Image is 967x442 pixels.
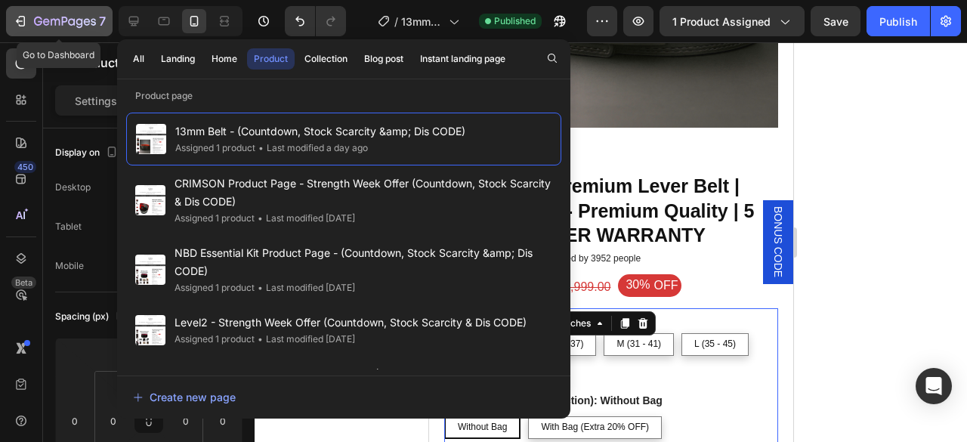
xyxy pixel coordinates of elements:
p: Product page [117,88,570,104]
span: • [258,142,264,153]
button: Blog post [357,48,410,70]
p: Product Variants & Swatches [73,54,202,72]
span: / [394,14,398,29]
span: • [258,212,263,224]
div: Tablet [55,220,82,233]
span: Belt+7mm Knee Sleeves Product Page - (Countdown, Stock Scarcity & Dis CODE) [175,365,552,401]
span: CRIMSON Product Page - Strength Week Offer (Countdown, Stock Scarcity & Dis CODE) [175,175,552,211]
span: 1 product assigned [672,14,771,29]
iframe: Design area [429,42,793,442]
div: Spacing (px) [55,307,130,327]
div: 450 [14,161,36,173]
span: 13mm Belt - (Countdown, Stock Scarcity &amp; Dis CODE) [401,14,443,29]
button: Save [811,6,860,36]
button: 7 [6,6,113,36]
div: Desktop [55,181,91,194]
div: Last modified a day ago [255,141,368,156]
span: • [258,282,263,293]
button: Instant landing page [413,48,512,70]
span: • [258,333,263,345]
span: NBD Essential Kit Product Page - (Countdown, Stock Scarcity &amp; Dis CODE) [175,244,552,280]
div: Last modified [DATE] [255,332,355,347]
span: 13mm Belt - (Countdown, Stock Scarcity &amp; Dis CODE) [175,122,465,141]
span: Save [823,15,848,28]
input: 0 [63,410,86,432]
input: 0px [175,410,197,432]
input: 0px [102,410,125,432]
p: Settings [75,93,117,109]
div: Publish [879,14,917,29]
div: Beta [11,277,36,289]
div: Display on [55,143,121,163]
div: Instant landing page [420,52,505,66]
input: 0 [212,410,234,432]
div: Assigned 1 product [175,141,255,156]
button: 1 product assigned [660,6,805,36]
div: Assigned 1 product [175,280,255,295]
button: Create new page [132,382,555,413]
div: Open Intercom Messenger [916,368,952,404]
div: Undo/Redo [285,6,346,36]
div: Blog post [364,52,403,66]
p: 7 [99,12,106,30]
div: Assigned 1 product [175,211,255,226]
span: Published [494,14,536,28]
div: Create new page [133,389,236,405]
div: Last modified [DATE] [255,211,355,226]
button: Publish [867,6,930,36]
span: Level2 - Strength Week Offer (Countdown, Stock Scarcity & Dis CODE) [175,314,527,332]
div: Assigned 1 product [175,332,255,347]
div: Mobile [55,259,84,273]
div: Last modified [DATE] [255,280,355,295]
